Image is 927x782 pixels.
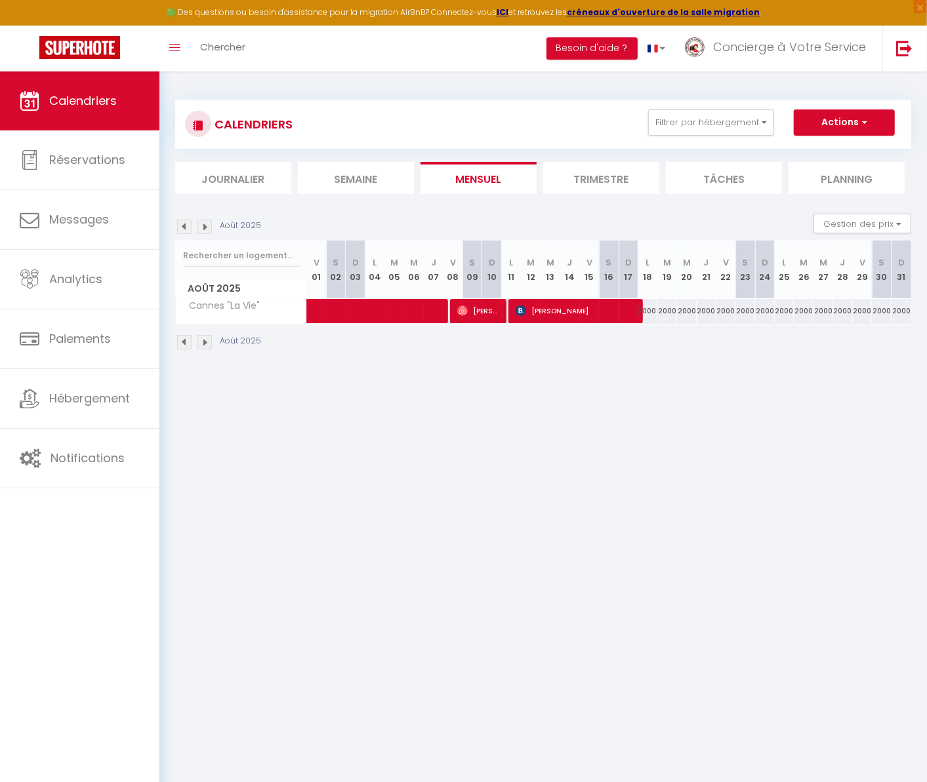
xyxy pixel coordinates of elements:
[872,241,892,299] th: 30
[814,299,833,323] div: 2000
[775,299,794,323] div: 2000
[421,162,537,194] li: Mensuel
[176,279,306,298] span: Août 2025
[872,299,892,323] div: 2000
[606,256,612,269] abbr: S
[794,109,895,136] button: Actions
[840,256,846,269] abbr: J
[220,220,261,232] p: Août 2025
[326,241,346,299] th: 02
[543,162,659,194] li: Trimestre
[619,241,638,299] th: 17
[10,5,50,45] button: Ouvrir le widget de chat LiveChat
[497,7,508,18] a: ICI
[704,256,709,269] abbr: J
[463,241,482,299] th: 09
[410,256,418,269] abbr: M
[775,241,794,299] th: 25
[735,241,755,299] th: 23
[443,241,463,299] th: 08
[735,299,755,323] div: 2000
[794,241,814,299] th: 26
[346,241,365,299] th: 03
[587,256,592,269] abbr: V
[178,299,264,313] span: Cannes "La Vie"
[677,299,697,323] div: 2000
[220,335,261,347] p: Août 2025
[794,299,814,323] div: 2000
[49,271,102,287] span: Analytics
[833,241,853,299] th: 28
[489,256,495,269] abbr: D
[333,256,339,269] abbr: S
[560,241,580,299] th: 14
[527,256,535,269] abbr: M
[713,39,866,55] span: Concierge à Votre Service
[697,241,716,299] th: 21
[567,256,573,269] abbr: J
[49,211,109,227] span: Messages
[482,241,502,299] th: 10
[853,241,873,299] th: 29
[470,256,476,269] abbr: S
[666,162,782,194] li: Tâches
[431,256,436,269] abbr: J
[892,299,911,323] div: 2000
[404,241,424,299] th: 06
[896,40,913,56] img: logout
[814,241,833,299] th: 27
[716,299,736,323] div: 2000
[657,241,677,299] th: 19
[175,162,291,194] li: Journalier
[892,241,911,299] th: 31
[49,151,125,168] span: Réservations
[390,256,398,269] abbr: M
[450,256,456,269] abbr: V
[743,256,749,269] abbr: S
[638,299,658,323] div: 2000
[800,256,808,269] abbr: M
[789,162,905,194] li: Planning
[51,450,125,466] span: Notifications
[307,241,327,299] th: 01
[457,298,502,323] span: [PERSON_NAME]
[546,37,638,60] button: Besoin d'aide ?
[675,26,882,71] a: ... Concierge à Votre Service
[755,241,775,299] th: 24
[567,7,760,18] a: créneaux d'ouverture de la salle migration
[49,92,117,109] span: Calendriers
[190,26,255,71] a: Chercher
[859,256,865,269] abbr: V
[200,40,245,54] span: Chercher
[663,256,671,269] abbr: M
[657,299,677,323] div: 2000
[516,298,636,323] span: [PERSON_NAME]
[521,241,541,299] th: 12
[723,256,729,269] abbr: V
[833,299,853,323] div: 2000
[625,256,632,269] abbr: D
[546,256,554,269] abbr: M
[39,36,120,59] img: Super Booking
[783,256,787,269] abbr: L
[755,299,775,323] div: 2000
[314,256,319,269] abbr: V
[510,256,514,269] abbr: L
[424,241,443,299] th: 07
[580,241,600,299] th: 15
[638,241,658,299] th: 18
[716,241,736,299] th: 22
[685,37,705,57] img: ...
[352,256,359,269] abbr: D
[49,390,130,406] span: Hébergement
[298,162,414,194] li: Semaine
[502,241,522,299] th: 11
[648,109,774,136] button: Filtrer par hébergement
[373,256,377,269] abbr: L
[879,256,885,269] abbr: S
[762,256,768,269] abbr: D
[599,241,619,299] th: 16
[697,299,716,323] div: 2000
